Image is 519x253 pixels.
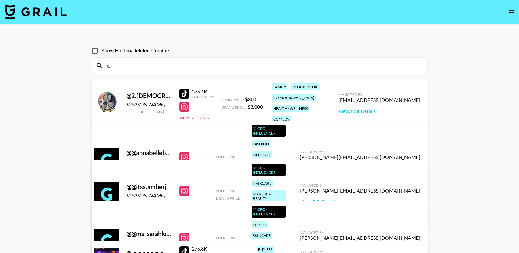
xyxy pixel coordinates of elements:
[126,102,172,108] div: [PERSON_NAME]
[216,235,239,240] span: Song Price:
[272,83,287,90] div: family
[179,115,209,120] button: View Full Stats
[272,116,291,123] div: comedy
[252,151,272,158] div: lifestyle
[101,47,171,55] span: Show Hidden/Deleted Creators
[300,230,420,235] div: Managed By
[192,89,214,95] div: 376.1K
[252,232,272,239] div: skincare
[221,97,244,102] span: Song Price:
[252,206,286,218] div: Micro-Influencer
[300,183,420,188] div: Managed By
[257,246,274,253] div: fitness
[252,140,270,147] div: fashion
[179,200,209,204] button: View Full Stats
[252,125,286,137] div: Micro-Influencer
[126,193,172,199] div: [PERSON_NAME]
[248,104,263,110] strong: $ 3,000
[252,221,268,228] div: fitness
[300,149,420,154] div: Managed By
[192,246,214,252] div: 276.8K
[245,96,256,102] strong: $ 800
[103,61,424,71] input: Search by User Name
[5,4,67,19] img: Grail Talent
[126,201,172,205] div: [GEOGRAPHIC_DATA]
[300,235,420,241] div: [PERSON_NAME][EMAIL_ADDRESS][DOMAIN_NAME]
[291,83,320,90] div: relationship
[300,154,420,160] div: [PERSON_NAME][EMAIL_ADDRESS][DOMAIN_NAME]
[216,196,241,201] span: Brand Price:
[272,94,316,101] div: [DEMOGRAPHIC_DATA]
[126,230,172,238] div: @ @ms_sarahlouise
[126,183,172,191] div: @ @itss.amberj
[252,180,273,187] div: haircare
[216,155,239,159] span: Song Price:
[338,108,420,114] a: View/Edit Details
[252,190,286,202] div: makeup & beauty
[126,159,172,165] div: [PERSON_NAME]
[272,105,309,112] div: health / wellness
[126,92,172,100] div: @ 2.[DEMOGRAPHIC_DATA].and.2.babies
[252,164,286,176] div: Micro-Influencer
[192,95,214,99] div: Followers
[505,6,518,19] button: open drawer
[126,239,172,246] div: [PERSON_NAME]
[338,92,420,97] div: Managed By
[221,105,246,110] span: Brand Price:
[126,110,172,114] div: [GEOGRAPHIC_DATA]
[300,199,420,205] a: View/Edit Details
[300,188,420,194] div: [PERSON_NAME][EMAIL_ADDRESS][DOMAIN_NAME]
[216,189,239,193] span: Song Price:
[126,149,172,157] div: @ @annabellebeck16
[338,97,420,103] div: [EMAIL_ADDRESS][DOMAIN_NAME]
